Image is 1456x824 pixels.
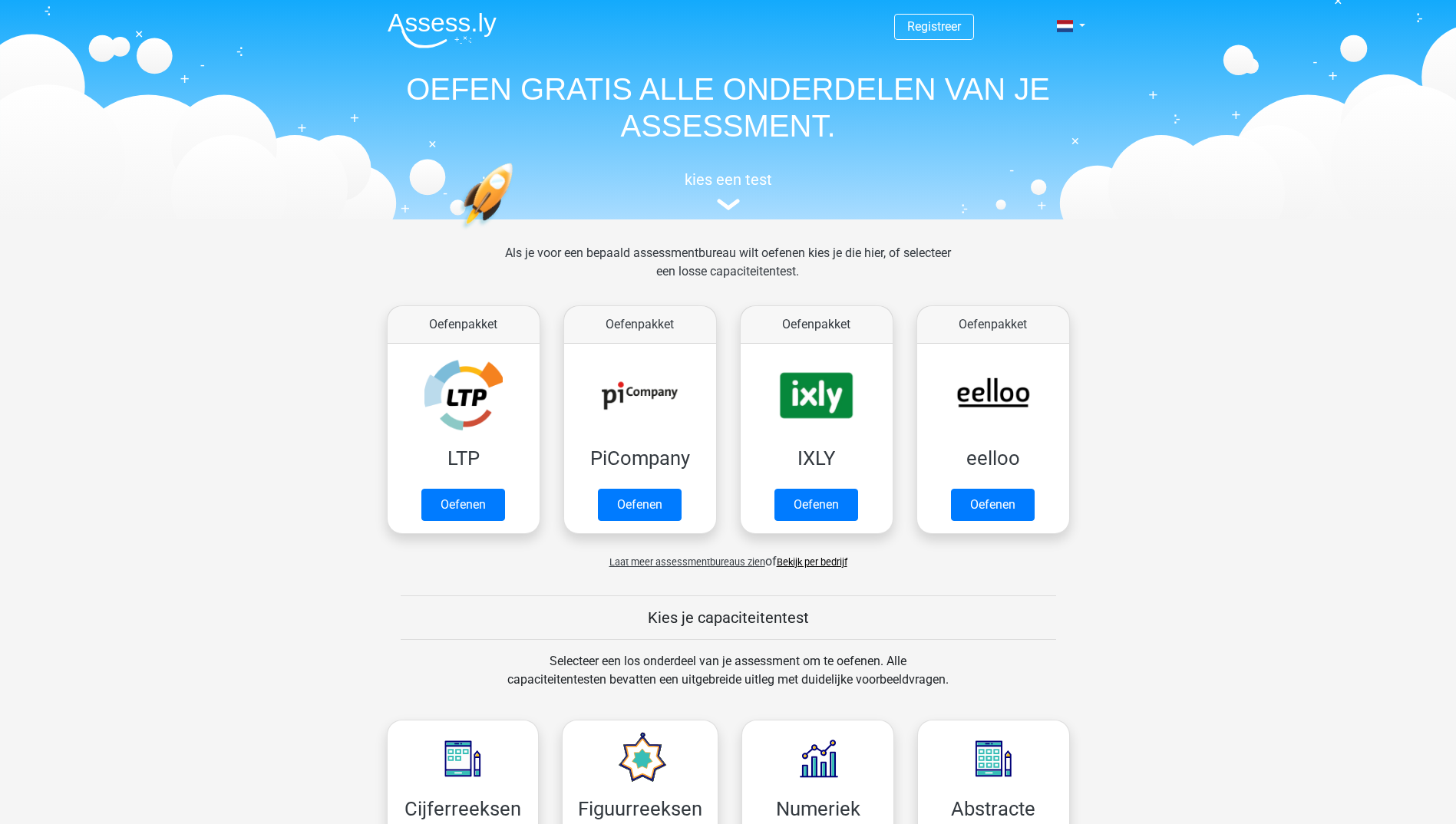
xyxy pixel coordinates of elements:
h5: Kies je capaciteitentest [401,608,1056,627]
a: Registreer [907,19,961,34]
div: Als je voor een bepaald assessmentbureau wilt oefenen kies je die hier, of selecteer een losse ca... [493,244,963,299]
a: Oefenen [421,489,505,521]
h1: OEFEN GRATIS ALLE ONDERDELEN VAN JE ASSESSMENT. [375,71,1081,144]
a: Oefenen [598,489,682,521]
a: Oefenen [774,489,858,521]
div: of [375,540,1081,571]
img: assessment [717,199,740,210]
div: Selecteer een los onderdeel van je assessment om te oefenen. Alle capaciteitentesten bevatten een... [493,652,963,707]
a: Oefenen [951,489,1035,521]
span: Laat meer assessmentbureaus zien [609,556,765,568]
img: Assessly [388,12,497,48]
h5: kies een test [375,170,1081,189]
a: Bekijk per bedrijf [777,556,847,568]
a: kies een test [375,170,1081,211]
img: oefenen [460,163,573,302]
